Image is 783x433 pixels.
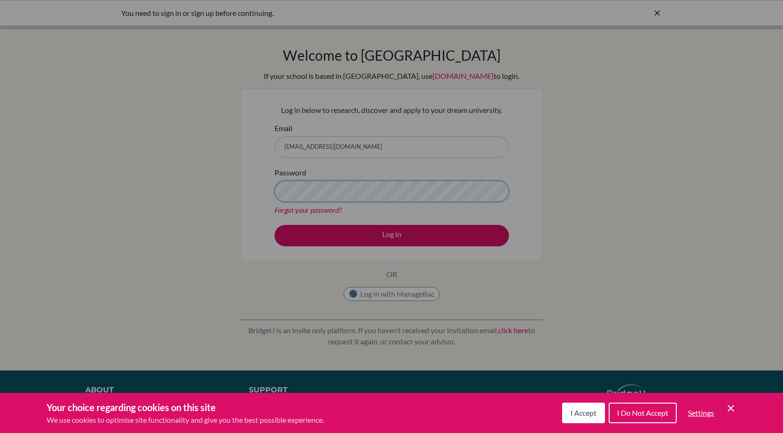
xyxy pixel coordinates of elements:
button: Save and close [725,403,736,414]
p: We use cookies to optimise site functionality and give you the best possible experience. [47,414,324,426]
span: Settings [688,408,714,417]
h3: Your choice regarding cookies on this site [47,400,324,414]
span: I Accept [570,408,597,417]
button: Settings [680,404,721,422]
span: Help [21,7,41,15]
span: I Do Not Accept [617,408,668,417]
button: I Accept [562,403,605,423]
button: I Do Not Accept [609,403,677,423]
